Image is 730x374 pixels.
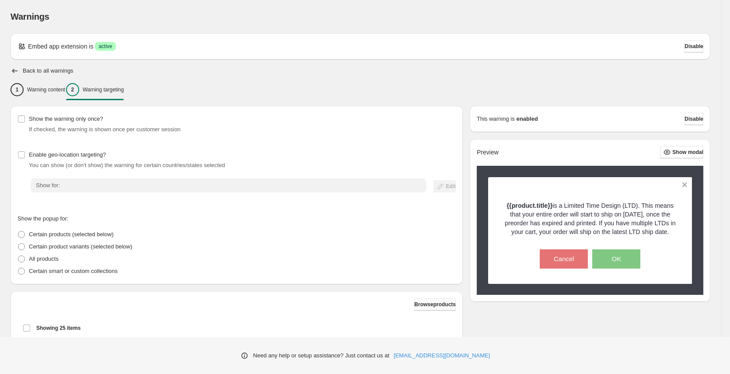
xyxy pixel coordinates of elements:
[83,86,124,93] p: Warning targeting
[477,115,515,123] p: This warning is
[29,162,225,168] span: You can show (or don't show) the warning for certain countries/states selected
[685,43,703,50] span: Disable
[29,267,118,276] p: Certain smart or custom collections
[29,126,181,133] span: If checked, the warning is shown once per customer session
[685,115,703,122] span: Disable
[660,146,703,158] button: Show modal
[27,86,65,93] p: Warning content
[477,149,499,156] h2: Preview
[36,182,60,189] span: Show for:
[10,80,65,99] button: 1Warning content
[394,351,490,360] a: [EMAIL_ADDRESS][DOMAIN_NAME]
[29,243,132,250] span: Certain product variants (selected below)
[29,255,59,263] p: All products
[66,80,124,99] button: 2Warning targeting
[29,151,106,158] span: Enable geo-location targeting?
[414,301,456,308] span: Browse products
[29,115,103,122] span: Show the warning only once?
[23,67,73,74] h2: Back to all warnings
[517,115,538,123] strong: enabled
[28,42,93,51] p: Embed app extension is
[685,40,703,52] button: Disable
[10,83,24,96] div: 1
[503,201,677,236] p: is a Limited Time Design (LTD). This means that your entire order will start to ship on [DATE], o...
[685,113,703,125] button: Disable
[66,83,79,96] div: 2
[29,231,114,238] span: Certain products (selected below)
[414,298,456,311] button: Browseproducts
[98,43,112,50] span: active
[10,12,49,21] span: Warnings
[592,249,640,269] button: OK
[672,149,703,156] span: Show modal
[36,325,80,332] span: Showing 25 items
[17,215,68,222] span: Show the popup for:
[540,249,588,269] button: Cancel
[507,202,553,209] strong: {{product.title}}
